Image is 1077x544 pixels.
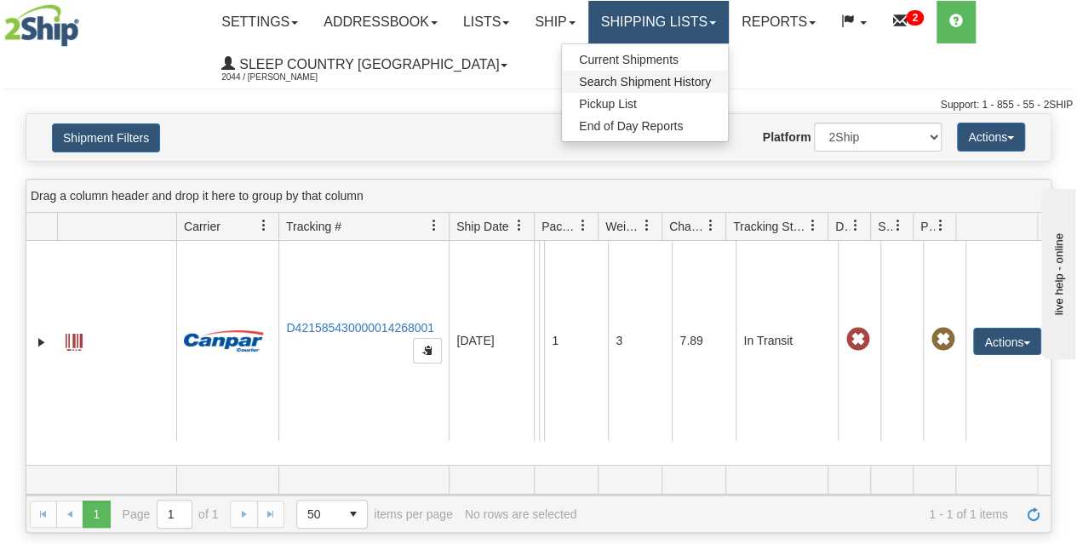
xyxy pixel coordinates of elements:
[906,10,924,26] sup: 2
[562,71,728,93] a: Search Shipment History
[1038,185,1075,358] iframe: chat widget
[926,211,955,240] a: Pickup Status filter column settings
[544,241,608,441] td: 1
[465,507,577,521] div: No rows are selected
[26,180,1051,213] div: grid grouping header
[534,241,539,441] td: Sleep Country [GEOGRAPHIC_DATA] Shipping department [GEOGRAPHIC_DATA] [GEOGRAPHIC_DATA] [GEOGRAPH...
[413,338,442,364] button: Copy to clipboard
[878,218,892,235] span: Shipment Issues
[920,218,935,235] span: Pickup Status
[123,500,219,529] span: Page of 1
[562,93,728,115] a: Pickup List
[835,218,850,235] span: Delivery Status
[799,211,828,240] a: Tracking Status filter column settings
[83,501,110,528] span: Page 1
[209,43,520,86] a: Sleep Country [GEOGRAPHIC_DATA] 2044 / [PERSON_NAME]
[579,53,679,66] span: Current Shipments
[307,506,329,523] span: 50
[957,123,1025,152] button: Actions
[562,49,728,71] a: Current Shipments
[450,1,522,43] a: Lists
[845,328,869,352] span: Late
[249,211,278,240] a: Carrier filter column settings
[579,119,683,133] span: End of Day Reports
[729,1,828,43] a: Reports
[184,330,264,352] img: 14 - Canpar
[4,4,79,47] img: logo2044.jpg
[608,241,672,441] td: 3
[562,115,728,137] a: End of Day Reports
[579,97,637,111] span: Pickup List
[579,75,711,89] span: Search Shipment History
[588,507,1008,521] span: 1 - 1 of 1 items
[522,1,587,43] a: Ship
[879,1,937,43] a: 2
[340,501,367,528] span: select
[541,218,577,235] span: Packages
[669,218,705,235] span: Charge
[158,501,192,528] input: Page 1
[286,218,341,235] span: Tracking #
[420,211,449,240] a: Tracking # filter column settings
[1020,501,1047,528] a: Refresh
[33,334,50,351] a: Expand
[931,328,954,352] span: Pickup Not Assigned
[296,500,368,529] span: Page sizes drop down
[736,241,838,441] td: In Transit
[505,211,534,240] a: Ship Date filter column settings
[973,328,1041,355] button: Actions
[672,241,736,441] td: 7.89
[235,57,499,72] span: Sleep Country [GEOGRAPHIC_DATA]
[733,218,807,235] span: Tracking Status
[13,14,158,27] div: live help - online
[209,1,311,43] a: Settings
[539,241,544,441] td: [PERSON_NAME] [PERSON_NAME] CA QC MONTREAL H2Y 1M1
[605,218,641,235] span: Weight
[696,211,725,240] a: Charge filter column settings
[841,211,870,240] a: Delivery Status filter column settings
[884,211,913,240] a: Shipment Issues filter column settings
[588,1,729,43] a: Shipping lists
[52,123,160,152] button: Shipment Filters
[569,211,598,240] a: Packages filter column settings
[456,218,508,235] span: Ship Date
[221,69,349,86] span: 2044 / [PERSON_NAME]
[311,1,450,43] a: Addressbook
[633,211,662,240] a: Weight filter column settings
[4,98,1073,112] div: Support: 1 - 855 - 55 - 2SHIP
[449,241,534,441] td: [DATE]
[296,500,453,529] span: items per page
[184,218,221,235] span: Carrier
[66,326,83,353] a: Label
[763,129,811,146] label: Platform
[286,321,434,335] a: D421585430000014268001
